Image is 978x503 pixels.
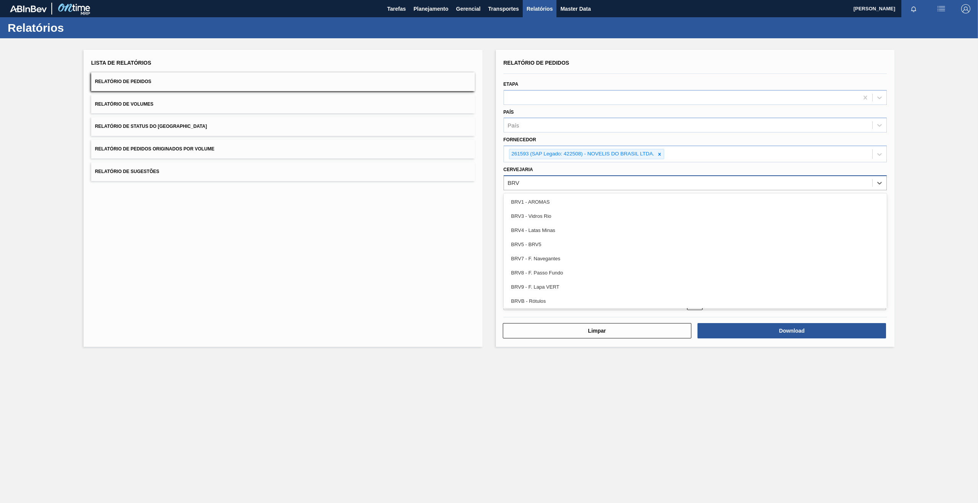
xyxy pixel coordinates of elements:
[504,195,887,209] div: BRV1 - AROMAS
[387,4,406,13] span: Tarefas
[504,209,887,223] div: BRV3 - Vidros Rio
[91,95,475,114] button: Relatório de Volumes
[937,4,946,13] img: userActions
[10,5,47,12] img: TNhmsLtSVTkK8tSr43FrP2fwEKptu5GPRR3wAAAABJRU5ErkJggg==
[504,280,887,294] div: BRV9 - F. Lapa VERT
[503,323,691,338] button: Limpar
[504,251,887,266] div: BRV7 - F. Navegantes
[697,323,886,338] button: Download
[95,101,153,107] span: Relatório de Volumes
[901,3,926,14] button: Notificações
[95,146,215,152] span: Relatório de Pedidos Originados por Volume
[504,223,887,237] div: BRV4 - Latas Minas
[508,122,519,129] div: País
[560,4,591,13] span: Master Data
[95,79,151,84] span: Relatório de Pedidos
[414,4,448,13] span: Planejamento
[504,167,533,172] label: Cervejaria
[95,124,207,129] span: Relatório de Status do [GEOGRAPHIC_DATA]
[456,4,481,13] span: Gerencial
[504,237,887,251] div: BRV5 - BRV5
[95,169,159,174] span: Relatório de Sugestões
[504,266,887,280] div: BRV8 - F. Passo Fundo
[91,117,475,136] button: Relatório de Status do [GEOGRAPHIC_DATA]
[91,72,475,91] button: Relatório de Pedidos
[527,4,553,13] span: Relatórios
[504,294,887,308] div: BRVB - Rótulos
[91,140,475,158] button: Relatório de Pedidos Originados por Volume
[504,109,514,115] label: País
[91,60,151,66] span: Lista de Relatórios
[504,82,519,87] label: Etapa
[509,149,656,159] div: 261593 (SAP Legado: 422508) - NOVELIS DO BRASIL LTDA.
[504,60,569,66] span: Relatório de Pedidos
[488,4,519,13] span: Transportes
[91,162,475,181] button: Relatório de Sugestões
[8,23,144,32] h1: Relatórios
[504,137,536,142] label: Fornecedor
[961,4,970,13] img: Logout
